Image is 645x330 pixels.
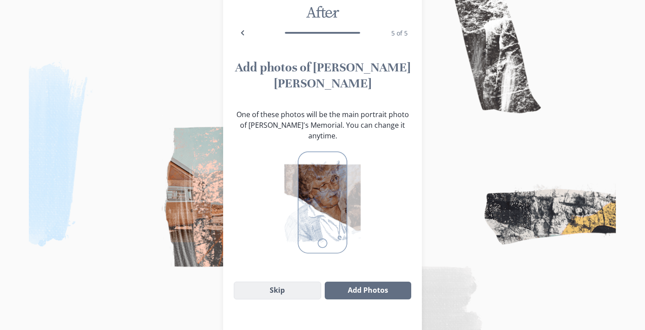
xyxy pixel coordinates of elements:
[234,59,411,91] h1: Add photos of [PERSON_NAME] [PERSON_NAME]
[234,282,321,299] button: Skip
[325,282,411,299] button: Add Photos
[234,109,411,141] p: One of these photos will be the main portrait photo of [PERSON_NAME]'s Memorial. You can change i...
[391,29,408,37] span: 5 of 5
[234,24,252,42] button: Back
[284,148,360,257] img: Portrait photo preview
